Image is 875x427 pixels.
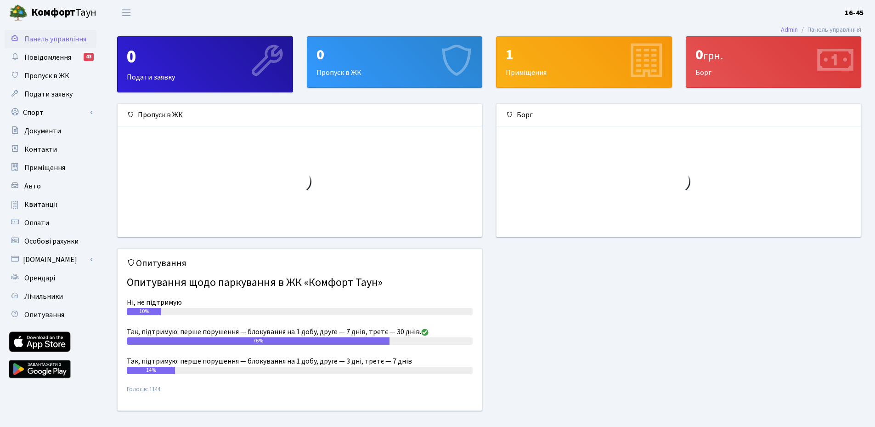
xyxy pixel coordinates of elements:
div: 1 [506,46,662,63]
span: Опитування [24,310,64,320]
div: Так, підтримую: перше порушення — блокування на 1 добу, друге — 3 дні, третє — 7 днів [127,356,473,367]
div: 0 [695,46,852,63]
span: Особові рахунки [24,236,79,246]
h5: Опитування [127,258,473,269]
div: 0 [316,46,473,63]
a: Квитанції [5,195,96,214]
a: Подати заявку [5,85,96,103]
span: Повідомлення [24,52,71,63]
span: Приміщення [24,163,65,173]
div: Ні, не підтримую [127,297,473,308]
div: Борг [686,37,861,87]
div: 43 [84,53,94,61]
span: Оплати [24,218,49,228]
a: Пропуск в ЖК [5,67,96,85]
a: 1Приміщення [496,36,672,88]
a: Панель управління [5,30,96,48]
a: Лічильники [5,287,96,306]
a: Спорт [5,103,96,122]
a: 0Подати заявку [117,36,293,92]
div: Борг [497,104,861,126]
a: Авто [5,177,96,195]
span: Подати заявку [24,89,73,99]
b: 16-45 [845,8,864,18]
span: Авто [24,181,41,191]
small: Голосів: 1144 [127,385,473,401]
a: Опитування [5,306,96,324]
span: Панель управління [24,34,86,44]
button: Переключити навігацію [115,5,138,20]
a: Приміщення [5,159,96,177]
div: Пропуск в ЖК [307,37,482,87]
div: 14% [127,367,175,374]
a: Особові рахунки [5,232,96,251]
b: Комфорт [31,5,75,20]
a: Контакти [5,140,96,159]
div: 0 [127,46,283,68]
span: Орендарі [24,273,55,283]
img: logo.png [9,4,28,22]
span: Таун [31,5,96,21]
div: Так, підтримую: перше порушення — блокування на 1 добу, друге — 7 днів, третє — 30 днів. [127,326,473,337]
div: 76% [127,337,390,345]
li: Панель управління [798,25,861,35]
div: Пропуск в ЖК [118,104,482,126]
a: Орендарі [5,269,96,287]
h4: Опитування щодо паркування в ЖК «Комфорт Таун» [127,273,473,293]
nav: breadcrumb [767,20,875,40]
a: [DOMAIN_NAME] [5,251,96,269]
span: Пропуск в ЖК [24,71,69,81]
a: Оплати [5,214,96,232]
span: Квитанції [24,199,58,210]
a: 0Пропуск в ЖК [307,36,483,88]
span: грн. [703,48,723,64]
span: Документи [24,126,61,136]
a: Повідомлення43 [5,48,96,67]
div: Подати заявку [118,37,293,92]
div: 10% [127,308,161,315]
span: Контакти [24,144,57,154]
span: Лічильники [24,291,63,302]
a: 16-45 [845,7,864,18]
a: Admin [781,25,798,34]
div: Приміщення [497,37,672,87]
a: Документи [5,122,96,140]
